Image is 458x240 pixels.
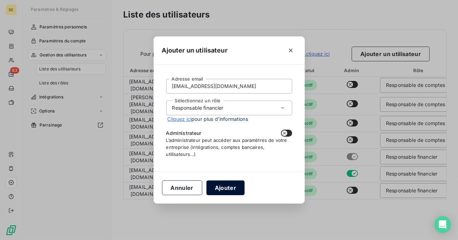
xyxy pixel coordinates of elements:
[434,216,451,233] div: Open Intercom Messenger
[168,115,248,123] span: pour plus d’informations
[162,46,227,55] h5: Ajouter un utilisateur
[206,180,245,195] button: Ajouter
[166,79,292,94] input: placeholder
[166,137,287,157] span: L’administrateur peut accéder aux paramètres de votre entreprise (intégrations, comptes bancaires...
[172,104,224,111] div: Responsable financier
[166,130,202,137] span: Administrateur
[168,116,192,122] a: Cliquez ici
[162,180,202,195] button: Annuler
